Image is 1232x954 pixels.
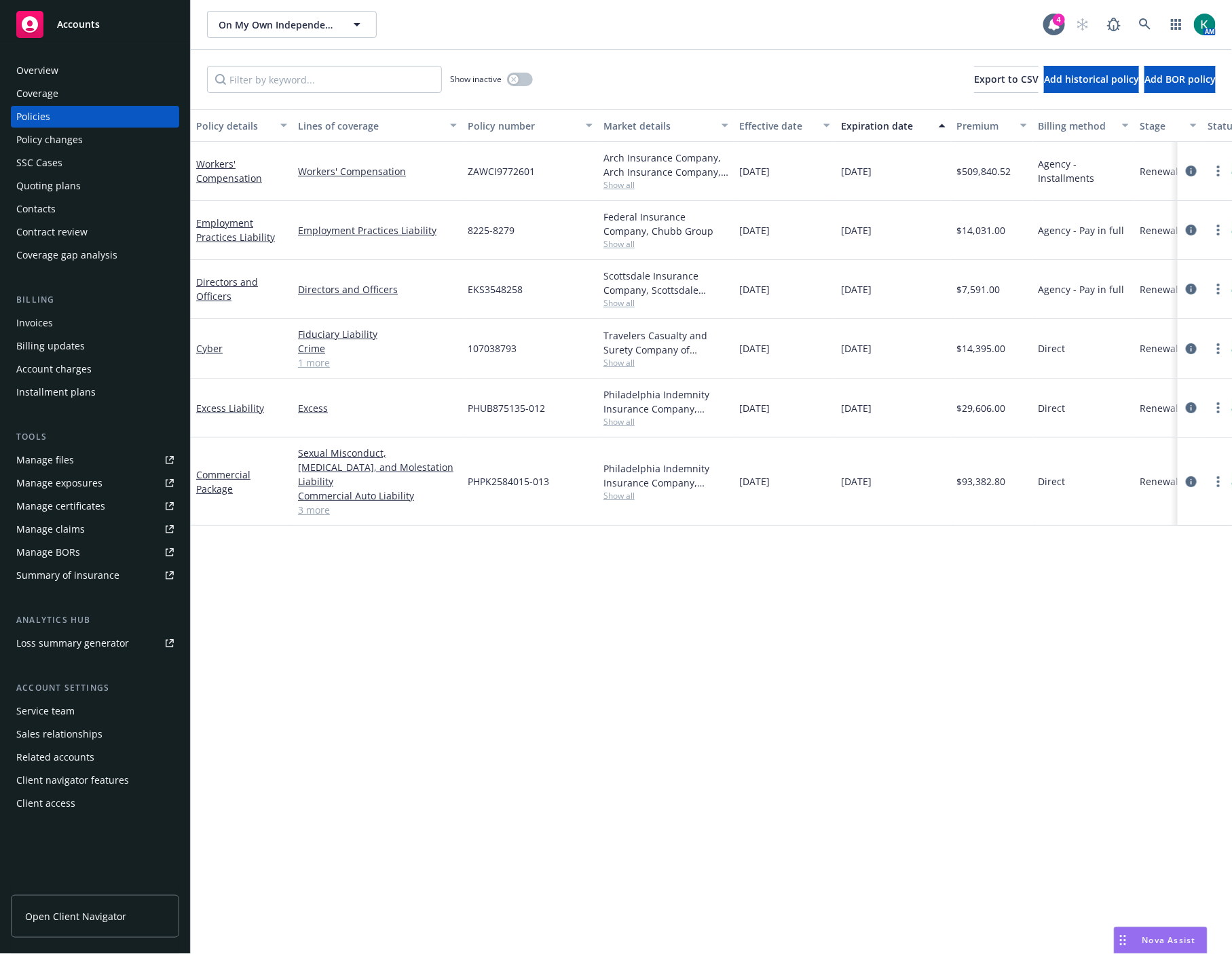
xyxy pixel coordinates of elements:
[57,19,100,30] span: Accounts
[16,565,119,586] div: Summary of insurance
[1183,400,1199,416] a: circleInformation
[207,11,377,38] button: On My Own Independent Living Services, Inc.
[16,335,85,357] div: Billing updates
[468,401,545,415] span: PHUB875135-012
[16,106,50,128] div: Policies
[603,238,728,250] span: Show all
[1142,934,1196,946] span: Nova Assist
[1163,11,1190,38] a: Switch app
[603,119,713,133] div: Market details
[1038,401,1065,415] span: Direct
[196,468,250,495] a: Commercial Package
[598,109,734,142] button: Market details
[739,223,770,237] span: [DATE]
[298,341,457,356] a: Crime
[462,109,598,142] button: Policy number
[1038,474,1065,489] span: Direct
[956,282,1000,297] span: $7,591.00
[11,358,179,380] a: Account charges
[16,152,62,174] div: SSC Cases
[1032,109,1134,142] button: Billing method
[11,381,179,403] a: Installment plans
[293,109,462,142] button: Lines of coverage
[1100,11,1127,38] a: Report a Bug
[11,293,179,307] div: Billing
[11,565,179,586] a: Summary of insurance
[1183,222,1199,238] a: circleInformation
[1038,119,1114,133] div: Billing method
[450,73,502,85] span: Show inactive
[11,793,179,814] a: Client access
[11,541,179,563] a: Manage BORs
[603,357,728,368] span: Show all
[1183,474,1199,490] a: circleInformation
[16,129,83,151] div: Policy changes
[196,342,223,355] a: Cyber
[974,73,1039,85] span: Export to CSV
[841,119,931,133] div: Expiration date
[11,495,179,517] a: Manage certificates
[298,119,442,133] div: Lines of coverage
[16,312,53,334] div: Invoices
[1140,474,1178,489] span: Renewal
[219,18,336,32] span: On My Own Independent Living Services, Inc.
[16,700,75,722] div: Service team
[11,632,179,654] a: Loss summary generator
[974,66,1039,93] button: Export to CSV
[11,723,179,745] a: Sales relationships
[603,490,728,501] span: Show all
[11,449,179,471] a: Manage files
[11,244,179,266] a: Coverage gap analysis
[1140,119,1182,133] div: Stage
[1183,163,1199,179] a: circleInformation
[836,109,951,142] button: Expiration date
[956,341,1005,356] span: $14,395.00
[16,472,102,494] div: Manage exposures
[11,518,179,540] a: Manage claims
[841,282,872,297] span: [DATE]
[16,244,117,266] div: Coverage gap analysis
[1038,341,1065,356] span: Direct
[1194,14,1216,35] img: photo
[468,164,535,178] span: ZAWCI9772601
[841,401,872,415] span: [DATE]
[1140,223,1178,237] span: Renewal
[603,269,728,297] div: Scottsdale Insurance Company, Scottsdale Insurance Company (Nationwide), RT Specialty Insurance S...
[1140,282,1178,297] span: Renewal
[196,402,264,415] a: Excess Liability
[468,282,523,297] span: EKS3548258
[11,106,179,128] a: Policies
[841,223,872,237] span: [DATE]
[16,449,74,471] div: Manage files
[11,430,179,444] div: Tools
[603,210,728,238] div: Federal Insurance Company, Chubb Group
[11,746,179,768] a: Related accounts
[734,109,836,142] button: Effective date
[1115,928,1132,953] div: Drag to move
[1210,341,1227,357] a: more
[468,474,549,489] span: PHPK2584015-013
[16,793,75,814] div: Client access
[1038,157,1129,185] span: Agency - Installments
[16,83,58,104] div: Coverage
[196,119,272,133] div: Policy details
[298,503,457,517] a: 3 more
[11,129,179,151] a: Policy changes
[11,335,179,357] a: Billing updates
[739,164,770,178] span: [DATE]
[1210,163,1227,179] a: more
[1144,66,1216,93] button: Add BOR policy
[16,175,81,197] div: Quoting plans
[298,356,457,370] a: 1 more
[603,461,728,490] div: Philadelphia Indemnity Insurance Company, [GEOGRAPHIC_DATA] Insurance Companies
[1038,282,1124,297] span: Agency - Pay in full
[841,341,872,356] span: [DATE]
[1210,400,1227,416] a: more
[16,198,56,220] div: Contacts
[603,297,728,309] span: Show all
[11,681,179,695] div: Account settings
[11,472,179,494] a: Manage exposures
[1044,66,1139,93] button: Add historical policy
[956,401,1005,415] span: $29,606.00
